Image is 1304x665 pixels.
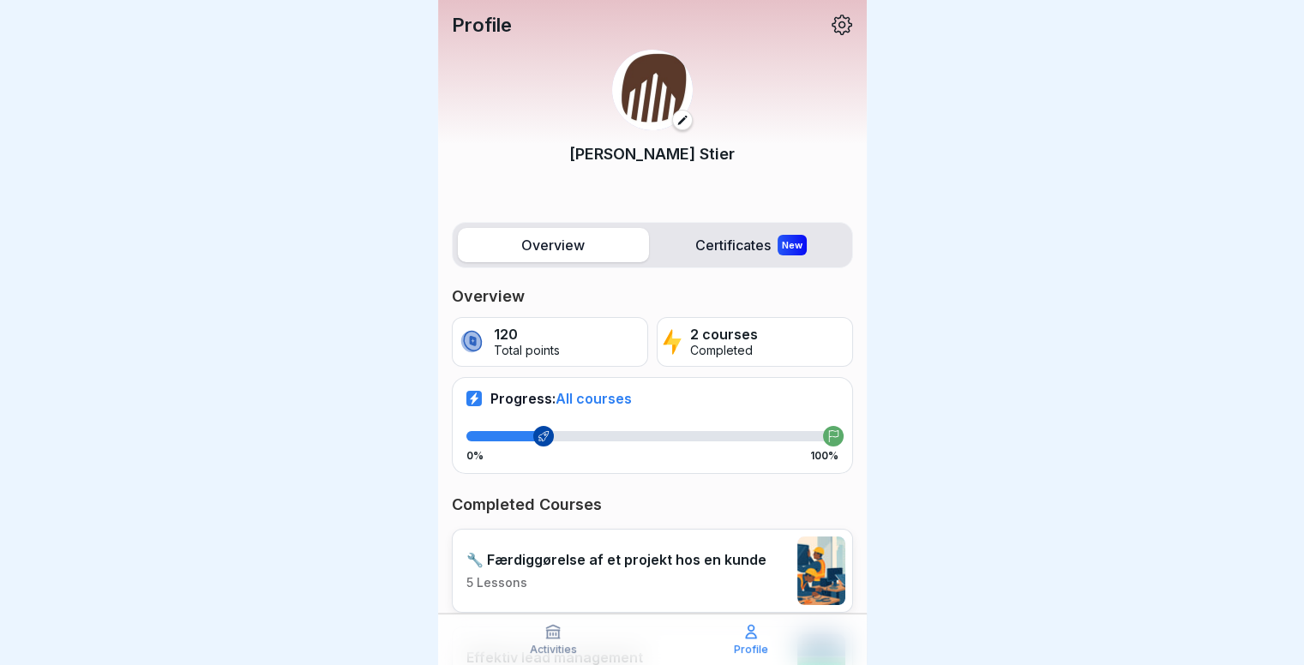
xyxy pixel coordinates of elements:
p: Total points [494,344,560,358]
label: Certificates [656,228,847,262]
a: 🔧 Færdiggørelse af et projekt hos en kunde5 Lessons [452,529,853,613]
label: Overview [458,228,649,262]
p: 🔧 Færdiggørelse af et projekt hos en kunde [466,551,766,568]
p: Profile [734,644,768,656]
p: Profile [452,14,512,36]
p: Completed Courses [452,494,853,515]
div: New [778,235,807,255]
span: All courses [556,390,632,407]
p: Overview [452,286,853,307]
p: [PERSON_NAME] Stier [569,142,735,165]
p: 2 courses [690,327,758,343]
img: nsp78v9qgumm6p8hkwavcm2r.png [612,50,693,130]
img: lightning.svg [663,327,682,356]
p: 5 Lessons [466,575,766,590]
p: Progress: [490,390,632,407]
p: Activities [530,644,577,656]
p: 100% [810,450,838,462]
img: coin.svg [458,327,486,356]
p: Completed [690,344,758,358]
p: 0% [466,450,484,462]
p: 120 [494,327,560,343]
img: d7emgzj6kk9eqhpx81vf2kik.png [797,536,845,605]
